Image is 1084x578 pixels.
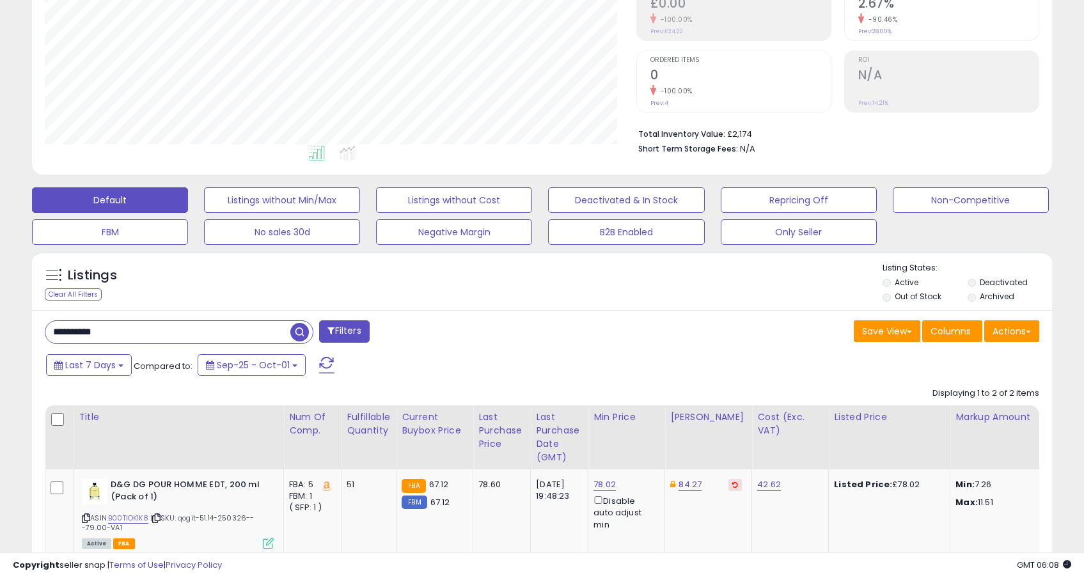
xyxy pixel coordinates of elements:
[402,496,427,509] small: FBM
[347,479,386,490] div: 51
[893,187,1049,213] button: Non-Competitive
[204,187,360,213] button: Listings without Min/Max
[593,494,655,531] div: Disable auto adjust min
[757,410,823,437] div: Cost (Exc. VAT)
[895,277,918,288] label: Active
[430,496,450,508] span: 67.12
[834,410,945,424] div: Listed Price
[650,68,831,85] h2: 0
[740,143,755,155] span: N/A
[376,219,532,245] button: Negative Margin
[721,187,877,213] button: Repricing Off
[593,410,659,424] div: Min Price
[858,57,1039,64] span: ROI
[858,27,892,35] small: Prev: 28.00%
[656,15,693,24] small: -100.00%
[984,320,1039,342] button: Actions
[68,267,117,285] h5: Listings
[670,410,746,424] div: [PERSON_NAME]
[548,219,704,245] button: B2B Enabled
[650,57,831,64] span: Ordered Items
[198,354,306,376] button: Sep-25 - Oct-01
[679,478,702,491] a: 84.27
[955,496,978,508] strong: Max:
[650,27,683,35] small: Prev: £24.22
[289,479,331,490] div: FBA: 5
[289,490,331,502] div: FBM: 1
[1017,559,1071,571] span: 2025-10-9 06:08 GMT
[536,410,583,464] div: Last Purchase Date (GMT)
[347,410,391,437] div: Fulfillable Quantity
[65,359,116,371] span: Last 7 Days
[858,68,1039,85] h2: N/A
[108,513,148,524] a: B00TIOK1K8
[650,99,668,107] small: Prev: 4
[895,291,941,302] label: Out of Stock
[883,262,1052,274] p: Listing States:
[13,559,222,572] div: seller snap | |
[955,497,1062,508] p: 11.51
[82,538,111,549] span: All listings currently available for purchase on Amazon
[82,479,274,547] div: ASIN:
[217,359,290,371] span: Sep-25 - Oct-01
[402,479,425,493] small: FBA
[932,387,1039,400] div: Displaying 1 to 2 of 2 items
[721,219,877,245] button: Only Seller
[319,320,369,343] button: Filters
[980,277,1028,288] label: Deactivated
[109,559,164,571] a: Terms of Use
[536,479,578,502] div: [DATE] 19:48:23
[931,325,971,338] span: Columns
[82,513,255,532] span: | SKU: qogit-51.14-250326---79.00-VA1
[593,478,616,491] a: 78.02
[45,288,102,301] div: Clear All Filters
[854,320,920,342] button: Save View
[638,129,725,139] b: Total Inventory Value:
[111,479,266,506] b: D&G DG POUR HOMME EDT, 200 ml (Pack of 1)
[858,99,888,107] small: Prev: 14.21%
[46,354,132,376] button: Last 7 Days
[922,320,982,342] button: Columns
[429,478,449,490] span: 67.12
[402,410,467,437] div: Current Buybox Price
[955,479,1062,490] p: 7.26
[134,360,192,372] span: Compared to:
[864,15,898,24] small: -90.46%
[79,410,278,424] div: Title
[204,219,360,245] button: No sales 30d
[955,410,1066,424] div: Markup Amount
[82,479,107,504] img: 31UM+9O6kEL._SL40_.jpg
[757,478,781,491] a: 42.62
[478,479,521,490] div: 78.60
[289,410,336,437] div: Num of Comp.
[656,86,693,96] small: -100.00%
[548,187,704,213] button: Deactivated & In Stock
[376,187,532,213] button: Listings without Cost
[955,478,975,490] strong: Min:
[834,478,892,490] b: Listed Price:
[32,219,188,245] button: FBM
[980,291,1014,302] label: Archived
[32,187,188,213] button: Default
[638,143,738,154] b: Short Term Storage Fees:
[478,410,525,451] div: Last Purchase Price
[638,125,1030,141] li: £2,174
[113,538,135,549] span: FBA
[13,559,59,571] strong: Copyright
[834,479,940,490] div: £78.02
[289,502,331,513] div: ( SFP: 1 )
[166,559,222,571] a: Privacy Policy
